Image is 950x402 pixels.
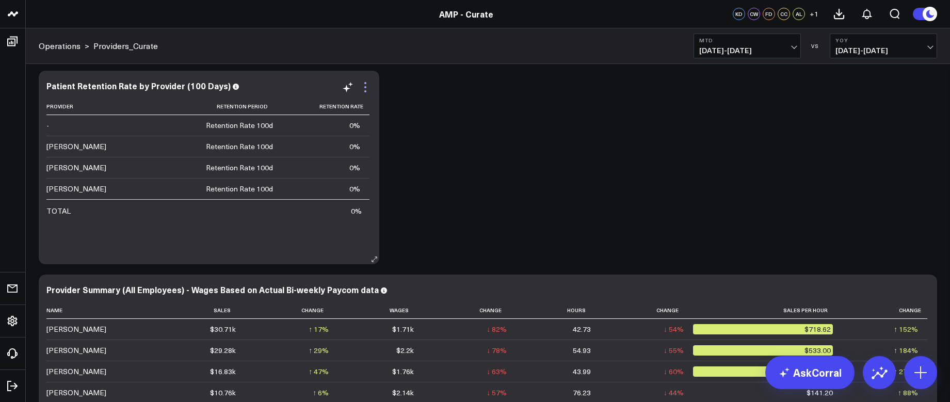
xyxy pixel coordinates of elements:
div: [PERSON_NAME] [46,141,106,152]
div: ↑ 6% [313,388,329,398]
div: [PERSON_NAME] [46,163,106,173]
div: Patient Retention Rate by Provider (100 Days) [46,80,231,91]
div: $2.2k [396,345,414,356]
div: 0% [351,206,362,216]
div: Retention Rate 100d [206,184,273,194]
th: Change [423,302,516,319]
th: Retention Rate [282,98,369,115]
div: ↓ 78% [487,345,507,356]
div: 0% [349,184,360,194]
div: [PERSON_NAME] [46,388,106,398]
div: [PERSON_NAME] [46,366,106,377]
div: $1.71k [392,324,414,334]
div: [PERSON_NAME] [46,184,106,194]
div: ↑ 29% [309,345,329,356]
div: Retention Rate 100d [206,141,273,152]
div: ↑ 17% [309,324,329,334]
div: $2.14k [392,388,414,398]
div: - [46,120,49,131]
div: 54.93 [573,345,591,356]
div: Retention Rate 100d [206,120,273,131]
div: 0% [349,163,360,173]
div: ↓ 44% [664,388,684,398]
th: Change [600,302,693,319]
div: ↓ 63% [487,366,507,377]
th: Provider [46,98,150,115]
div: $10.76k [210,388,236,398]
a: Operations [39,40,80,52]
b: YoY [835,37,931,43]
button: MTD[DATE]-[DATE] [694,34,801,58]
th: Change [245,302,338,319]
div: ↓ 54% [664,324,684,334]
div: [PERSON_NAME] [46,345,106,356]
div: 76.23 [573,388,591,398]
a: AskCorral [765,356,855,389]
div: Retention Rate 100d [206,163,273,173]
div: ↑ 184% [894,345,918,356]
button: YoY[DATE]-[DATE] [830,34,937,58]
div: $30.71k [210,324,236,334]
div: TOTAL [46,206,71,216]
div: > [39,40,89,52]
div: 0% [349,120,360,131]
b: MTD [699,37,795,43]
div: $29.28k [210,345,236,356]
th: Name [46,302,150,319]
span: + 1 [810,10,818,18]
th: Hours [516,302,600,319]
div: $16.83k [210,366,236,377]
a: Providers_Curate [93,40,158,52]
div: 42.73 [573,324,591,334]
div: $718.62 [693,324,833,334]
div: ↓ 57% [487,388,507,398]
div: 43.99 [573,366,591,377]
button: +1 [808,8,820,20]
span: [DATE] - [DATE] [699,46,795,55]
div: AL [793,8,805,20]
div: ↓ 82% [487,324,507,334]
span: [DATE] - [DATE] [835,46,931,55]
div: ↓ 60% [664,366,684,377]
div: FD [763,8,775,20]
a: AMP - Curate [439,8,493,20]
div: Provider Summary (All Employees) - Wages Based on Actual Bi-weekly Paycom data [46,284,379,295]
div: KD [733,8,745,20]
div: [PERSON_NAME] [46,324,106,334]
div: CW [748,8,760,20]
th: Change [842,302,927,319]
th: Wages [338,302,423,319]
div: ↑ 88% [898,388,918,398]
div: ↑ 152% [894,324,918,334]
div: $533.00 [693,345,833,356]
div: ↑ 47% [309,366,329,377]
div: $141.20 [807,388,833,398]
th: Sales Per Hour [693,302,842,319]
div: CC [778,8,790,20]
div: VS [806,43,825,49]
div: $382.48 [693,366,833,377]
th: Retention Period [150,98,282,115]
th: Sales [150,302,245,319]
div: ↓ 55% [664,345,684,356]
div: 0% [349,141,360,152]
div: $1.76k [392,366,414,377]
